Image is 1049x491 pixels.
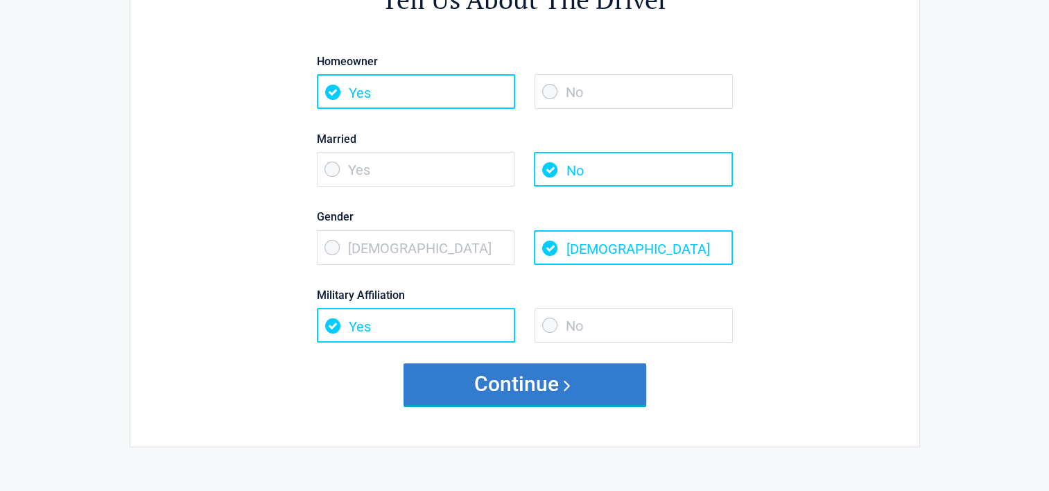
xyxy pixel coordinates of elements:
[317,152,515,187] span: Yes
[317,286,733,304] label: Military Affiliation
[317,130,733,148] label: Married
[317,207,733,226] label: Gender
[534,152,732,187] span: No
[317,74,515,109] span: Yes
[535,74,733,109] span: No
[404,363,646,405] button: Continue
[317,230,515,265] span: [DEMOGRAPHIC_DATA]
[535,308,733,343] span: No
[534,230,732,265] span: [DEMOGRAPHIC_DATA]
[317,308,515,343] span: Yes
[317,52,733,71] label: Homeowner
